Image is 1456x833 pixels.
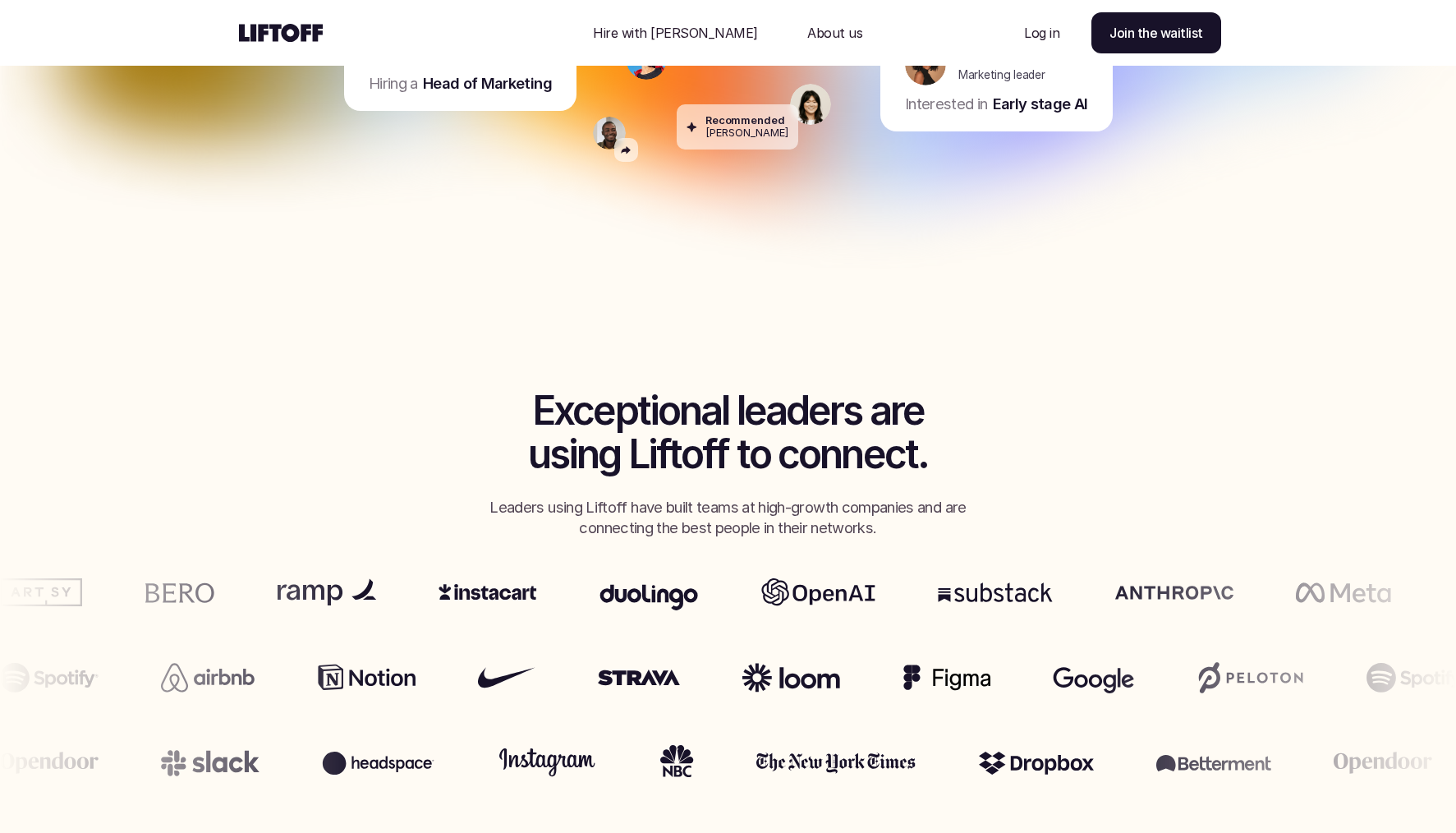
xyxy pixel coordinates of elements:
[425,389,1032,476] h2: Exceptional leaders are using Liftoff to connect.
[992,94,1087,115] p: Early stage AI
[1109,23,1203,43] p: Join the waitlist
[422,73,551,94] p: Head of Marketing
[593,23,758,43] p: Hire with [PERSON_NAME]
[705,114,785,127] p: Recommended
[1024,23,1059,43] p: Log in
[958,67,1045,84] p: Marketing leader
[705,127,788,140] p: [PERSON_NAME]
[1004,13,1079,53] a: Nav Link
[1091,12,1221,53] a: Join the waitlist
[573,13,778,53] a: Nav Link
[369,73,418,94] p: Hiring a
[474,497,983,540] p: Leaders using Liftoff have built teams at high-growth companies and are connecting the best peopl...
[788,13,882,53] a: Nav Link
[807,23,862,43] p: About us
[905,94,988,115] p: Interested in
